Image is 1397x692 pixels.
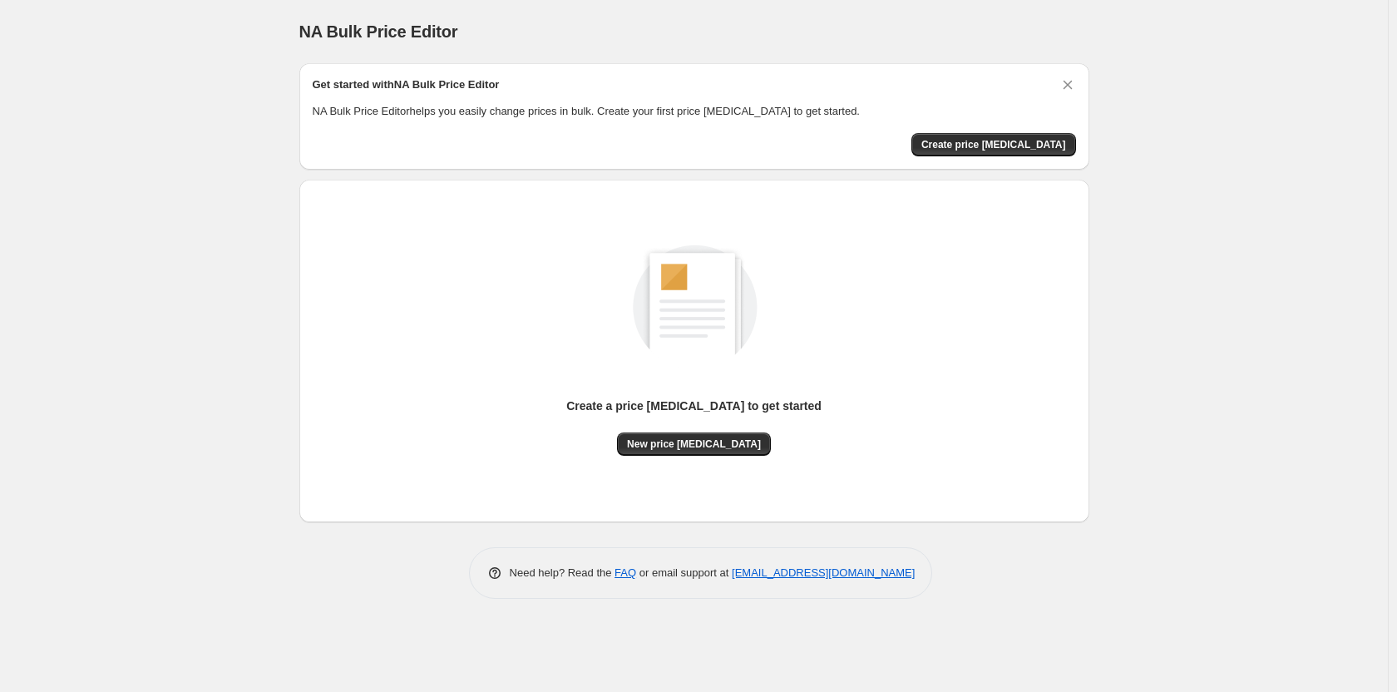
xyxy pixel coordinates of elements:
button: Dismiss card [1059,77,1076,93]
button: New price [MEDICAL_DATA] [617,432,771,456]
span: Create price [MEDICAL_DATA] [921,138,1066,151]
button: Create price change job [911,133,1076,156]
span: Need help? Read the [510,566,615,579]
span: New price [MEDICAL_DATA] [627,437,761,451]
span: or email support at [636,566,732,579]
h2: Get started with NA Bulk Price Editor [313,77,500,93]
p: Create a price [MEDICAL_DATA] to get started [566,398,822,414]
a: FAQ [615,566,636,579]
a: [EMAIL_ADDRESS][DOMAIN_NAME] [732,566,915,579]
span: NA Bulk Price Editor [299,22,458,41]
p: NA Bulk Price Editor helps you easily change prices in bulk. Create your first price [MEDICAL_DAT... [313,103,1076,120]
